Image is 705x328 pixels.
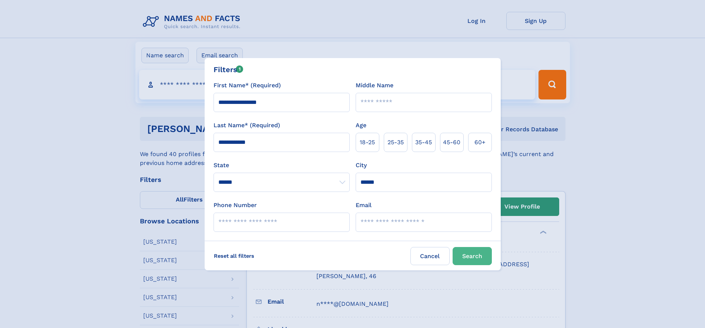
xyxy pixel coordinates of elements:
span: 18‑25 [360,138,375,147]
button: Search [453,247,492,265]
label: Phone Number [214,201,257,210]
label: Last Name* (Required) [214,121,280,130]
label: Middle Name [356,81,393,90]
span: 45‑60 [443,138,460,147]
label: Cancel [410,247,450,265]
label: Email [356,201,372,210]
span: 35‑45 [415,138,432,147]
span: 60+ [474,138,486,147]
span: 25‑35 [387,138,404,147]
label: Age [356,121,366,130]
label: State [214,161,350,170]
div: Filters [214,64,244,75]
label: First Name* (Required) [214,81,281,90]
label: City [356,161,367,170]
label: Reset all filters [209,247,259,265]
